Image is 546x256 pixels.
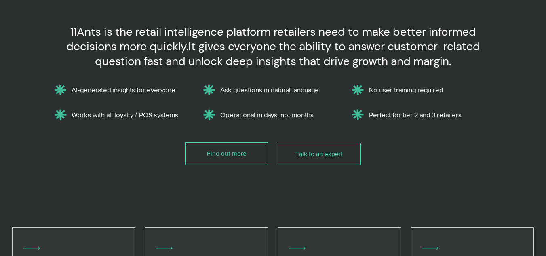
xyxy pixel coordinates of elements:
[207,149,247,158] span: Find out more
[220,86,344,94] p: Ask questions in natural language
[278,143,360,165] a: Talk to an expert
[369,111,493,119] p: Perfect for tier 2 and 3 retailers
[295,150,343,159] span: Talk to an expert
[220,111,344,119] p: Operational in days, not months
[66,24,476,54] span: 11Ants is the retail intelligence platform retailers need to make better informed decisions more ...
[369,86,493,94] p: No user training required
[185,142,268,165] a: Find out more
[72,111,196,119] p: Works with all loyalty / POS systems
[72,86,175,93] span: AI-generated insights for everyone
[95,39,480,68] span: It gives everyone the ability to answer customer-related question fast and unlock deep insights t...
